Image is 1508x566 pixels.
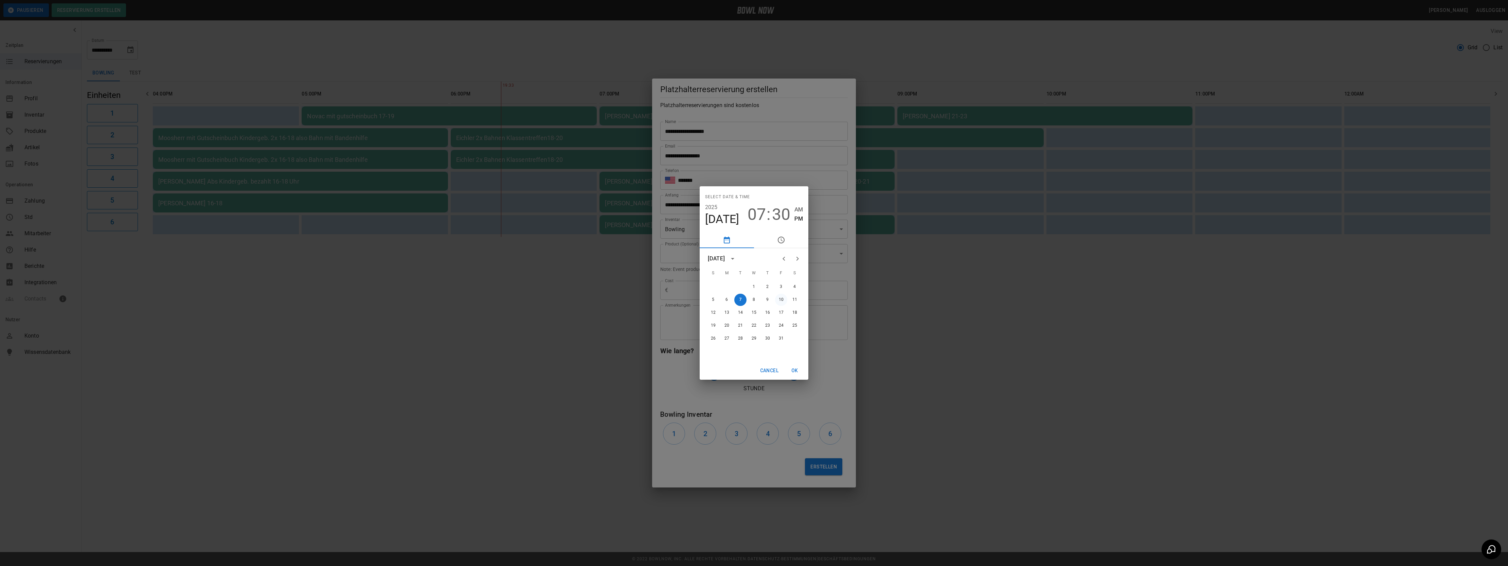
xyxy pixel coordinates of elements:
button: 26 [707,332,719,345]
span: : [767,205,771,224]
button: [DATE] [705,212,739,226]
span: Wednesday [748,267,760,280]
button: 15 [748,307,760,319]
button: 19 [707,320,719,332]
button: 20 [721,320,733,332]
button: 29 [748,332,760,345]
button: 8 [748,294,760,306]
button: 30 [772,205,790,224]
button: 18 [789,307,801,319]
button: 13 [721,307,733,319]
button: 25 [789,320,801,332]
button: 16 [761,307,774,319]
button: 27 [721,332,733,345]
button: 30 [761,332,774,345]
button: 4 [789,281,801,293]
span: Monday [721,267,733,280]
button: 2 [761,281,774,293]
button: 5 [707,294,719,306]
button: 12 [707,307,719,319]
span: Tuesday [734,267,747,280]
button: 1 [748,281,760,293]
button: 07 [748,205,766,224]
button: 24 [775,320,787,332]
button: AM [794,205,803,214]
span: Saturday [789,267,801,280]
div: [DATE] [708,255,725,263]
button: Previous month [777,252,791,265]
button: 21 [734,320,747,332]
button: pick date [700,232,754,248]
button: calendar view is open, switch to year view [727,253,738,264]
button: 23 [761,320,774,332]
button: 31 [775,332,787,345]
button: 6 [721,294,733,306]
span: Thursday [761,267,774,280]
button: 9 [761,294,774,306]
button: 7 [734,294,747,306]
span: Friday [775,267,787,280]
button: 22 [748,320,760,332]
button: 3 [775,281,787,293]
span: Select date & time [705,192,750,203]
button: 2025 [705,203,718,212]
button: 14 [734,307,747,319]
button: Next month [791,252,804,265]
span: Sunday [707,267,719,280]
button: 11 [789,294,801,306]
button: OK [784,364,806,377]
button: pick time [754,232,808,248]
button: 28 [734,332,747,345]
button: PM [794,214,803,223]
button: 10 [775,294,787,306]
button: Cancel [757,364,781,377]
button: 17 [775,307,787,319]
